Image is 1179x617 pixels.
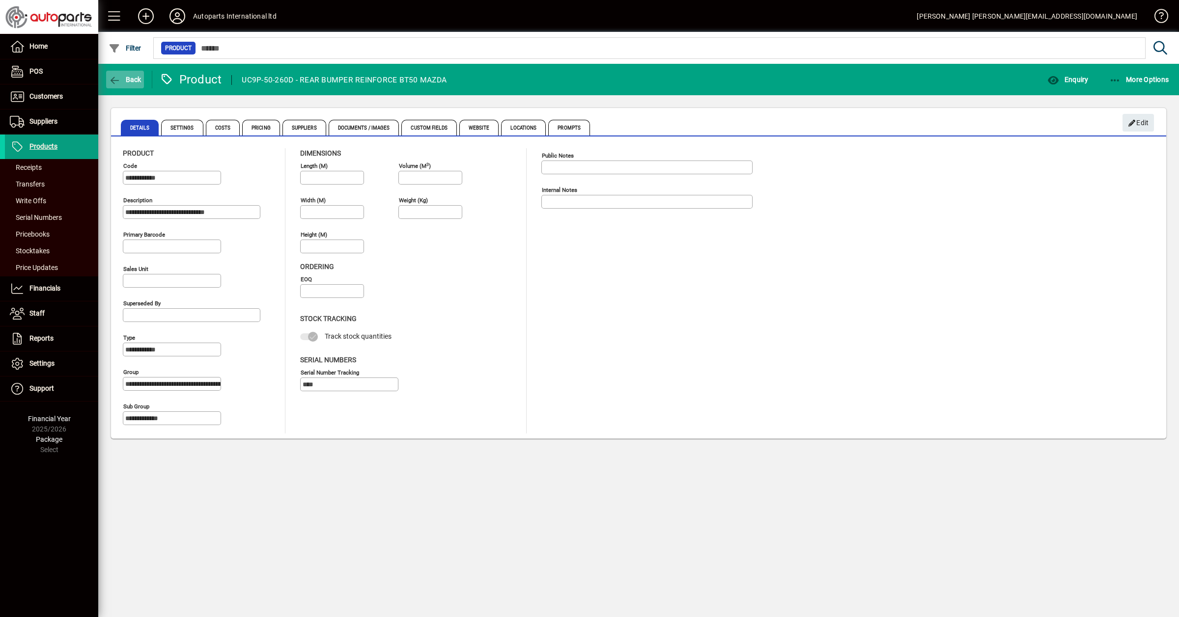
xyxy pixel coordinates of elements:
mat-label: Serial Number tracking [301,369,359,376]
span: Custom Fields [401,120,456,135]
a: Home [5,34,98,59]
span: Write Offs [10,197,46,205]
span: Serial Numbers [300,356,356,364]
span: Stock Tracking [300,315,357,322]
span: More Options [1109,76,1169,83]
span: Settings [161,120,203,135]
a: POS [5,59,98,84]
span: Pricebooks [10,230,50,238]
a: Serial Numbers [5,209,98,226]
a: Staff [5,301,98,326]
button: Filter [106,39,144,57]
span: Financial Year [28,415,71,423]
mat-label: Weight (Kg) [399,197,428,204]
a: Settings [5,351,98,376]
a: Customers [5,84,98,109]
mat-label: Sales unit [123,266,148,272]
div: Autoparts International ltd [193,8,277,24]
span: Product [123,149,154,157]
span: Reports [29,334,54,342]
span: Receipts [10,163,42,171]
span: Track stock quantities [325,332,392,340]
mat-label: Description [123,197,152,204]
a: Price Updates [5,259,98,276]
span: Package [36,435,62,443]
span: Settings [29,359,55,367]
span: Suppliers [29,117,57,125]
button: Edit [1123,114,1154,132]
span: Financials [29,284,60,292]
a: Stocktakes [5,242,98,259]
app-page-header-button: Back [98,71,152,88]
span: Edit [1128,115,1149,131]
mat-label: Height (m) [301,231,327,238]
span: Staff [29,309,45,317]
span: Home [29,42,48,50]
span: POS [29,67,43,75]
button: Enquiry [1045,71,1091,88]
div: Product [160,72,222,87]
button: Back [106,71,144,88]
mat-label: Public Notes [542,152,574,159]
mat-label: Type [123,334,135,341]
mat-label: Volume (m ) [399,162,431,169]
div: UC9P-50-260D - REAR BUMPER REINFORCE BT50 MAZDA [242,72,447,88]
a: Transfers [5,176,98,192]
span: Documents / Images [329,120,399,135]
span: Stocktakes [10,247,50,255]
span: Website [459,120,499,135]
sup: 3 [426,161,429,166]
a: Receipts [5,159,98,176]
span: Details [121,120,159,135]
a: Knowledge Base [1147,2,1167,34]
span: Product [165,43,192,53]
span: Ordering [300,263,334,270]
span: Customers [29,92,63,100]
span: Suppliers [282,120,326,135]
button: Profile [162,7,193,25]
mat-label: Length (m) [301,162,328,169]
span: Filter [109,44,141,52]
mat-label: Group [123,369,139,376]
span: Pricing [242,120,280,135]
span: Locations [501,120,546,135]
a: Support [5,376,98,401]
span: Costs [206,120,240,135]
mat-label: Internal Notes [542,187,577,193]
span: Enquiry [1047,76,1088,83]
a: Reports [5,326,98,351]
mat-label: Primary barcode [123,231,165,238]
button: Add [130,7,162,25]
a: Financials [5,276,98,301]
mat-label: Code [123,162,137,169]
span: Support [29,384,54,392]
span: Transfers [10,180,45,188]
mat-label: Width (m) [301,197,326,204]
mat-label: Sub group [123,403,149,410]
mat-label: Superseded by [123,300,161,307]
div: [PERSON_NAME] [PERSON_NAME][EMAIL_ADDRESS][DOMAIN_NAME] [917,8,1137,24]
a: Pricebooks [5,226,98,242]
span: Serial Numbers [10,214,62,221]
span: Dimensions [300,149,341,157]
span: Price Updates [10,264,58,271]
span: Prompts [548,120,590,135]
span: Products [29,142,57,150]
a: Suppliers [5,109,98,134]
button: More Options [1107,71,1172,88]
mat-label: EOQ [301,276,312,283]
a: Write Offs [5,192,98,209]
span: Back [109,76,141,83]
